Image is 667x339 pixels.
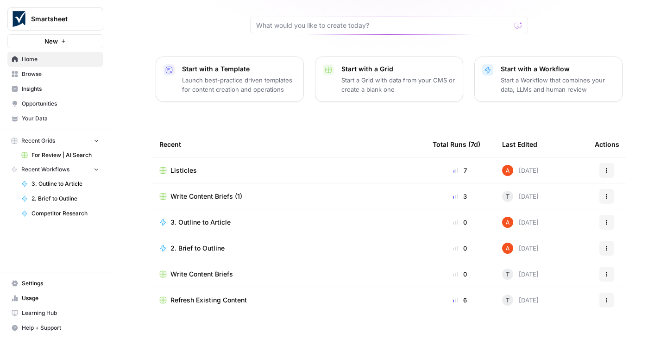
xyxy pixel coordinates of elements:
p: Start a Workflow that combines your data, LLMs and human review [501,75,615,94]
div: Total Runs (7d) [433,132,480,157]
a: Learning Hub [7,306,103,320]
button: Recent Workflows [7,163,103,176]
a: 2. Brief to Outline [17,191,103,206]
p: Start with a Template [182,64,296,74]
span: Refresh Existing Content [170,295,247,305]
span: Your Data [22,114,99,123]
a: Opportunities [7,96,103,111]
img: cje7zb9ux0f2nqyv5qqgv3u0jxek [502,165,513,176]
span: 3. Outline to Article [170,218,231,227]
a: Insights [7,82,103,96]
span: Write Content Briefs [170,270,233,279]
span: Opportunities [22,100,99,108]
span: Recent Workflows [21,165,69,174]
span: Home [22,55,99,63]
div: 0 [433,218,487,227]
img: cje7zb9ux0f2nqyv5qqgv3u0jxek [502,217,513,228]
button: Workspace: Smartsheet [7,7,103,31]
span: For Review | AI Search [31,151,99,159]
a: Write Content Briefs [159,270,418,279]
img: Smartsheet Logo [11,11,27,27]
span: New [44,37,58,46]
input: What would you like to create today? [256,21,511,30]
div: [DATE] [502,165,539,176]
span: Recent Grids [21,137,55,145]
span: Learning Hub [22,309,99,317]
div: Actions [595,132,619,157]
div: Recent [159,132,418,157]
a: Refresh Existing Content [159,295,418,305]
a: Settings [7,276,103,291]
div: [DATE] [502,191,539,202]
a: Your Data [7,111,103,126]
button: Start with a TemplateLaunch best-practice driven templates for content creation and operations [156,56,304,102]
span: Write Content Briefs (1) [170,192,242,201]
button: New [7,34,103,48]
p: Start with a Grid [341,64,455,74]
span: Listicles [170,166,197,175]
button: Help + Support [7,320,103,335]
a: Usage [7,291,103,306]
button: Start with a GridStart a Grid with data from your CMS or create a blank one [315,56,463,102]
span: T [506,192,510,201]
div: 6 [433,295,487,305]
div: [DATE] [502,269,539,280]
span: T [506,295,510,305]
a: Home [7,52,103,67]
p: Start with a Workflow [501,64,615,74]
div: [DATE] [502,243,539,254]
span: Settings [22,279,99,288]
div: Last Edited [502,132,537,157]
span: Usage [22,294,99,302]
a: For Review | AI Search [17,148,103,163]
span: Browse [22,70,99,78]
span: 2. Brief to Outline [31,195,99,203]
span: 2. Brief to Outline [170,244,225,253]
div: 0 [433,270,487,279]
span: 3. Outline to Article [31,180,99,188]
span: T [506,270,510,279]
span: Competitor Research [31,209,99,218]
span: Help + Support [22,324,99,332]
span: Insights [22,85,99,93]
img: cje7zb9ux0f2nqyv5qqgv3u0jxek [502,243,513,254]
a: 3. Outline to Article [17,176,103,191]
a: Browse [7,67,103,82]
div: 3 [433,192,487,201]
a: 3. Outline to Article [159,218,418,227]
div: [DATE] [502,295,539,306]
a: Competitor Research [17,206,103,221]
span: Smartsheet [31,14,87,24]
p: Start a Grid with data from your CMS or create a blank one [341,75,455,94]
div: 7 [433,166,487,175]
button: Recent Grids [7,134,103,148]
button: Start with a WorkflowStart a Workflow that combines your data, LLMs and human review [474,56,623,102]
p: Launch best-practice driven templates for content creation and operations [182,75,296,94]
div: 0 [433,244,487,253]
a: Write Content Briefs (1) [159,192,418,201]
a: 2. Brief to Outline [159,244,418,253]
a: Listicles [159,166,418,175]
div: [DATE] [502,217,539,228]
